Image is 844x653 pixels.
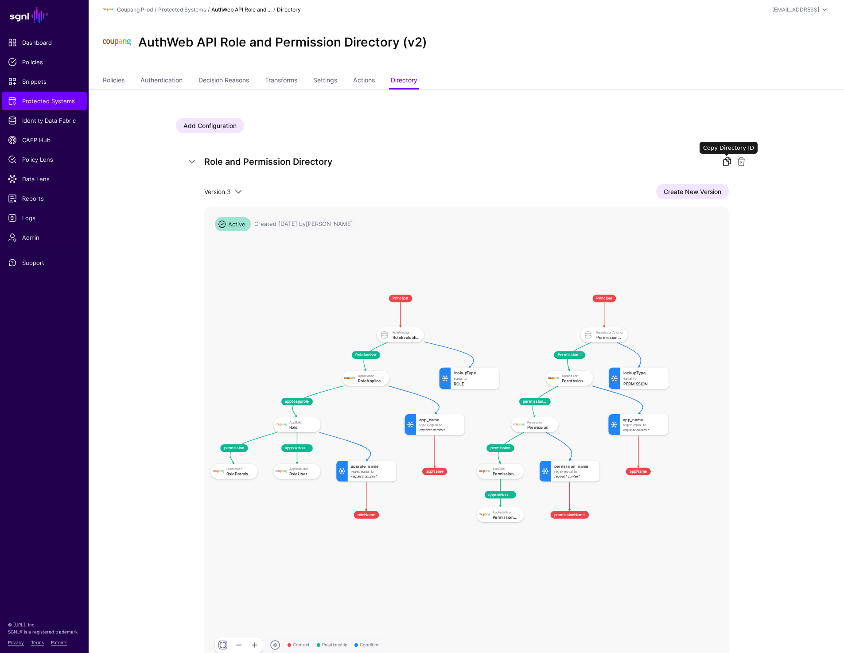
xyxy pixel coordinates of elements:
[623,381,665,386] div: PERMISSION
[350,464,393,468] div: approle_name
[623,377,665,381] div: Equal To
[206,6,211,14] div: /
[623,417,665,422] div: app_name
[8,155,81,164] span: Policy Lens
[289,471,316,476] div: RoleUser
[220,444,248,452] span: permission
[391,73,417,89] a: Directory
[393,330,420,334] div: RoleAnchor
[478,509,490,521] img: svg+xml;base64,PHN2ZyBpZD0iTG9nbyIgeG1sbnM9Imh0dHA6Ly93d3cudzMub3JnLzIwMDAvc3ZnIiB3aWR0aD0iMTIxLj...
[8,628,81,635] p: SGNL® is a registered trademark
[550,511,589,519] span: permissionName
[2,209,87,227] a: Logs
[8,136,81,144] span: CAEP Hub
[289,467,316,471] div: AppRoleUser
[393,335,420,339] div: RoleEvaluation
[277,6,301,13] strong: Directory
[8,77,81,86] span: Snippets
[358,374,385,378] div: Application
[51,640,67,645] a: Patents
[2,151,87,168] a: Policy Lens
[5,5,83,25] a: SGNL
[8,116,81,125] span: Identity Data Fabric
[596,330,623,334] div: PermissionAnchor
[350,470,393,474] div: Regex Equal To
[281,398,312,405] span: apptoapprole
[2,34,87,51] a: Dashboard
[313,73,337,89] a: Settings
[8,233,81,242] span: Admin
[176,118,244,133] a: Add Configuration
[519,398,550,405] span: permissiontoapplication
[8,258,81,267] span: Support
[2,53,87,71] a: Policies
[492,471,519,476] div: PermissionRole
[592,295,616,302] span: Principal
[554,464,596,468] div: permission_name
[422,468,447,475] span: appName
[140,73,183,89] a: Authentication
[8,58,81,66] span: Policies
[626,468,650,475] span: appName
[198,73,249,89] a: Decision Reasons
[492,467,519,471] div: AppRole
[226,471,253,476] div: RolePermission
[454,377,496,381] div: Equal To
[623,423,665,427] div: Regex Equal To
[492,515,519,519] div: PermissionUser
[700,142,758,154] div: Copy Directory ID
[153,6,158,14] div: /
[492,510,519,514] div: AppRoleUser
[561,378,588,383] div: PermissionApplication
[486,444,514,452] span: permission
[103,73,124,89] a: Policies
[8,38,81,47] span: Dashboard
[8,621,81,628] p: © [URL], Inc
[226,467,253,471] div: Permission
[358,378,385,383] div: RoleApplication
[212,466,224,477] img: svg+xml;base64,PHN2ZyBpZD0iTG9nbyIgeG1sbnM9Imh0dHA6Ly93d3cudzMub3JnLzIwMDAvc3ZnIiB3aWR0aD0iMTIxLj...
[204,155,711,169] h5: Role and Permission Directory
[656,184,729,199] a: Create New Version
[454,381,496,386] div: ROLE
[623,428,665,431] div: Request Context
[8,194,81,203] span: Reports
[527,420,554,424] div: Permission
[272,6,277,14] div: /
[344,373,355,384] img: svg+xml;base64,PHN2ZyBpZD0iTG9nbyIgeG1sbnM9Imh0dHA6Ly93d3cudzMub3JnLzIwMDAvc3ZnIiB3aWR0aD0iMTIxLj...
[513,419,525,431] img: svg+xml;base64,PHN2ZyBpZD0iTG9nbyIgeG1sbnM9Imh0dHA6Ly93d3cudzMub3JnLzIwMDAvc3ZnIiB3aWR0aD0iMTIxLj...
[350,474,393,478] div: Request Context
[103,4,113,15] img: svg+xml;base64,PHN2ZyBpZD0iTG9nbyIgeG1sbnM9Imh0dHA6Ly93d3cudzMub3JnLzIwMDAvc3ZnIiB3aWR0aD0iMTIxLj...
[8,97,81,105] span: Protected Systems
[275,419,287,431] img: svg+xml;base64,PHN2ZyBpZD0iTG9nbyIgeG1sbnM9Imh0dHA6Ly93d3cudzMub3JnLzIwMDAvc3ZnIiB3aWR0aD0iMTIxLj...
[306,220,353,227] app-identifier: [PERSON_NAME]
[2,190,87,207] a: Reports
[8,175,81,183] span: Data Lens
[419,428,461,431] div: Request Context
[561,374,588,378] div: Application
[554,474,596,478] div: Request Context
[353,73,375,89] a: Actions
[8,214,81,222] span: Logs
[554,470,596,474] div: Regex Equal To
[289,420,316,424] div: AppRole
[204,188,231,195] span: Version 3
[454,371,496,375] div: lookupType
[419,423,461,427] div: Regex Equal To
[281,444,312,452] span: approletouser
[117,6,153,13] a: Coupang Prod
[2,229,87,246] a: Admin
[548,373,559,384] img: svg+xml;base64,PHN2ZyBpZD0iTG9nbyIgeG1sbnM9Imh0dHA6Ly93d3cudzMub3JnLzIwMDAvc3ZnIiB3aWR0aD0iMTIxLj...
[623,371,665,375] div: lookupType
[354,511,379,519] span: roleName
[215,217,251,231] span: Active
[389,295,412,302] span: Principal
[103,28,131,57] img: svg+xml;base64,PD94bWwgdmVyc2lvbj0iMS4wIiBlbmNvZGluZz0iVVRGLTgiIHN0YW5kYWxvbmU9Im5vIj8+CjwhLS0gQ3...
[2,170,87,188] a: Data Lens
[211,6,272,13] strong: AuthWeb API Role and ...
[8,640,24,645] a: Privacy
[275,466,287,477] img: svg+xml;base64,PHN2ZyBpZD0iTG9nbyIgeG1sbnM9Imh0dHA6Ly93d3cudzMub3JnLzIwMDAvc3ZnIiB3aWR0aD0iMTIxLj...
[138,35,427,50] h2: AuthWeb API Role and Permission Directory (v2)
[478,466,490,477] img: svg+xml;base64,PHN2ZyBpZD0iTG9nbyIgeG1sbnM9Imh0dHA6Ly93d3cudzMub3JnLzIwMDAvc3ZnIiB3aWR0aD0iMTIxLj...
[254,220,353,229] div: Created [DATE] by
